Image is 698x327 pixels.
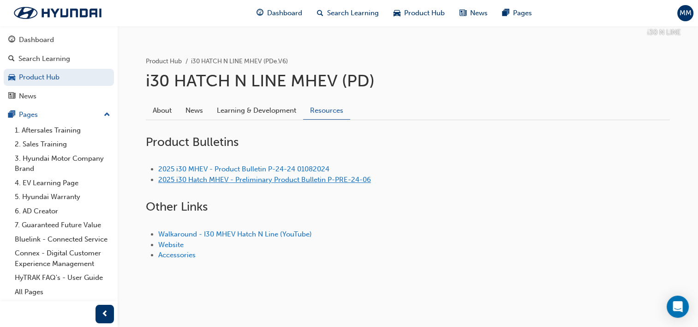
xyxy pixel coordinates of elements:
[8,73,15,82] span: car-icon
[158,230,312,238] a: Walkaround - I30 MHEV Hatch N Line (YouTube)
[11,190,114,204] a: 5. Hyundai Warranty
[191,56,288,67] li: i30 HATCH N LINE MHEV (PDe.V6)
[146,135,670,150] h2: Product Bulletins
[459,7,466,19] span: news-icon
[4,106,114,123] button: Pages
[8,36,15,44] span: guage-icon
[11,204,114,218] a: 6. AD Creator
[11,123,114,138] a: 1. Aftersales Training
[4,88,114,105] a: News
[4,50,114,67] a: Search Learning
[317,7,323,19] span: search-icon
[4,31,114,48] a: Dashboard
[11,176,114,190] a: 4. EV Learning Page
[8,111,15,119] span: pages-icon
[394,7,400,19] span: car-icon
[495,4,539,23] a: pages-iconPages
[11,232,114,247] a: Bluelink - Connected Service
[11,246,114,271] a: Connex - Digital Customer Experience Management
[11,285,114,299] a: All Pages
[404,8,445,18] span: Product Hub
[11,271,114,285] a: HyTRAK FAQ's - User Guide
[5,3,111,23] img: Trak
[19,109,38,120] div: Pages
[18,54,70,64] div: Search Learning
[310,4,386,23] a: search-iconSearch Learning
[452,4,495,23] a: news-iconNews
[158,241,184,249] a: Website
[146,200,670,214] h2: Other Links
[677,5,693,21] button: MM
[327,8,379,18] span: Search Learning
[11,137,114,151] a: 2. Sales Training
[8,92,15,101] span: news-icon
[210,102,303,119] a: Learning & Development
[158,251,196,259] a: Accessories
[502,7,509,19] span: pages-icon
[303,102,350,120] a: Resources
[667,296,689,318] div: Open Intercom Messenger
[19,91,36,102] div: News
[104,109,110,121] span: up-icon
[386,4,452,23] a: car-iconProduct Hub
[158,165,329,173] a: 2025 i30 MHEV - Product Bulletin P-24-24 01082024
[11,218,114,232] a: 7. Guaranteed Future Value
[257,7,263,19] span: guage-icon
[19,35,54,45] div: Dashboard
[11,151,114,176] a: 3. Hyundai Motor Company Brand
[8,55,15,63] span: search-icon
[158,176,371,184] a: 2025 i30 Hatch MHEV - Preliminary Product Bulletin P-PRE-24-06
[680,8,692,18] span: MM
[249,4,310,23] a: guage-iconDashboard
[146,71,670,91] h1: i30 HATCH N LINE MHEV (PD)
[513,8,532,18] span: Pages
[647,27,681,38] p: i30 N LINE
[101,309,108,320] span: prev-icon
[179,102,210,119] a: News
[470,8,488,18] span: News
[4,69,114,86] a: Product Hub
[146,102,179,119] a: About
[267,8,302,18] span: Dashboard
[4,30,114,106] button: DashboardSearch LearningProduct HubNews
[146,57,182,65] a: Product Hub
